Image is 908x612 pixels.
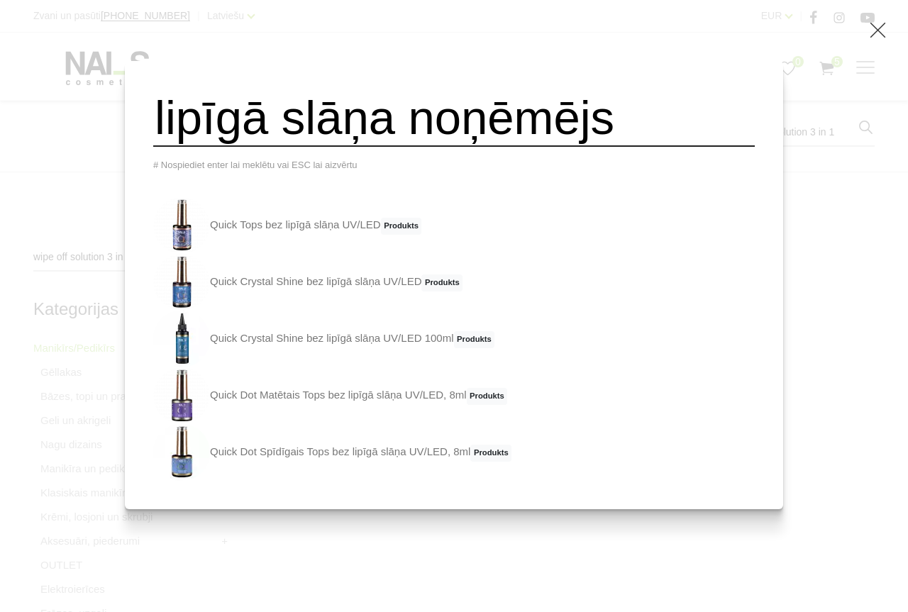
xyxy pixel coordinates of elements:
a: Quick Crystal Shine bez lipīgā slāņa UV/LED 100mlProdukts [153,311,494,367]
span: Produkts [454,331,495,348]
a: Quick Dot Spīdīgais Tops bez lipīgā slāņa UV/LED, 8mlProdukts [153,424,511,481]
span: Produkts [381,218,422,235]
span: Produkts [470,445,511,462]
span: Produkts [421,274,463,291]
a: Quick Dot Matētais Tops bez lipīgā slāņa UV/LED, 8mlProdukts [153,367,507,424]
span: Produkts [467,388,508,405]
input: Meklēt produktus ... [153,89,755,147]
span: # Nospiediet enter lai meklētu vai ESC lai aizvērtu [153,160,358,170]
a: Quick Crystal Shine bez lipīgā slāņa UV/LEDProdukts [153,254,463,311]
a: Quick Tops bez lipīgā slāņa UV/LEDProdukts [153,197,421,254]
